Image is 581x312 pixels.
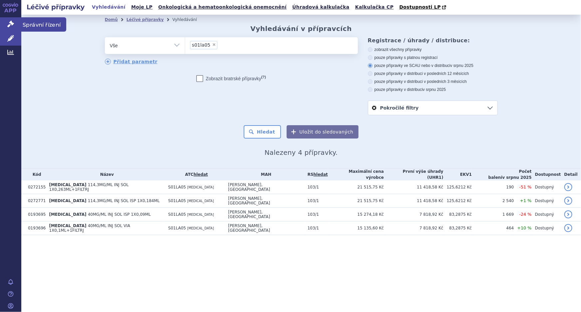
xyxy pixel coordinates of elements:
[156,3,289,12] a: Onkologická a hematoonkologická onemocnění
[561,168,581,180] th: Detail
[308,212,319,217] span: 103/1
[564,197,572,205] a: detail
[193,172,208,177] a: hledat
[472,168,532,180] th: Počet balení
[384,168,443,180] th: První výše úhrady (UHR1)
[88,198,160,203] span: 114,3MG/ML INJ SOL ISP 1X0,184ML
[187,199,214,203] span: [MEDICAL_DATA]
[196,75,266,82] label: Zobrazit bratrské přípravky
[532,221,561,235] td: Dostupný
[127,17,164,22] a: Léčivé přípravky
[25,168,46,180] th: Kód
[49,182,129,192] span: 114,3MG/ML INJ SOL 1X0,263ML+1FILTRJ
[519,184,532,189] span: -51 %
[564,210,572,218] a: detail
[129,3,154,12] a: Moje LP
[519,212,532,217] span: -24 %
[265,149,338,156] span: Nalezeny 4 přípravky.
[225,180,304,194] td: [PERSON_NAME], [GEOGRAPHIC_DATA]
[187,185,214,189] span: [MEDICAL_DATA]
[261,75,266,79] abbr: (?)
[49,223,130,233] span: 40MG/ML INJ SOL VIA 1X0,1ML+1FILTRJ
[225,168,304,180] th: MAH
[399,4,441,10] span: Dostupnosti LP
[21,2,90,12] h2: Léčivé přípravky
[443,208,472,221] td: 83,2875 Kč
[532,180,561,194] td: Dostupný
[25,194,46,208] td: 0272771
[168,185,186,189] span: S01LA05
[397,3,449,12] a: Dostupnosti LP
[450,63,473,68] span: v srpnu 2025
[368,37,498,44] h3: Registrace / úhrady / distribuce:
[304,168,328,180] th: RS
[472,194,514,208] td: 2 540
[168,198,186,203] span: S01LA05
[517,225,532,230] span: +10 %
[384,194,443,208] td: 11 418,58 Kč
[25,208,46,221] td: 0193695
[21,17,66,31] span: Správní řízení
[532,194,561,208] td: Dostupný
[49,212,86,217] span: [MEDICAL_DATA]
[314,172,328,177] a: hledat
[165,168,225,180] th: ATC
[564,183,572,191] a: detail
[287,125,359,139] button: Uložit do sledovaných
[368,79,498,84] label: pouze přípravky v distribuci v posledních 3 měsících
[443,168,472,180] th: EKV1
[443,194,472,208] td: 125,6212 Kč
[328,208,384,221] td: 15 274,18 Kč
[25,221,46,235] td: 0193696
[308,198,319,203] span: 103/1
[187,213,214,216] span: [MEDICAL_DATA]
[328,221,384,235] td: 15 135,60 Kč
[502,175,532,180] span: v srpnu 2025
[328,168,384,180] th: Maximální cena výrobce
[368,101,497,115] a: Pokročilé filtry
[105,17,118,22] a: Domů
[328,194,384,208] td: 21 515,75 Kč
[368,47,498,52] label: zobrazit všechny přípravky
[49,198,86,203] span: [MEDICAL_DATA]
[532,168,561,180] th: Dostupnost
[368,71,498,76] label: pouze přípravky v distribuci v posledních 12 měsících
[172,15,206,25] li: Vyhledávání
[472,221,514,235] td: 464
[308,226,319,230] span: 103/1
[368,63,498,68] label: pouze přípravky ve SCAU nebo v distribuci
[328,180,384,194] td: 21 515,75 Kč
[225,208,304,221] td: [PERSON_NAME], [GEOGRAPHIC_DATA]
[168,226,186,230] span: S01LA05
[187,226,214,230] span: [MEDICAL_DATA]
[384,208,443,221] td: 7 818,92 Kč
[564,224,572,232] a: detail
[219,41,223,49] input: s01la05
[49,182,86,187] span: [MEDICAL_DATA]
[168,212,186,217] span: S01LA05
[46,168,165,180] th: Název
[368,87,498,92] label: pouze přípravky v distribuci
[368,55,498,60] label: pouze přípravky s platnou registrací
[472,180,514,194] td: 190
[244,125,281,139] button: Hledat
[532,208,561,221] td: Dostupný
[353,3,396,12] a: Kalkulačka CP
[105,59,158,65] a: Přidat parametr
[290,3,352,12] a: Úhradová kalkulačka
[90,3,128,12] a: Vyhledávání
[443,221,472,235] td: 83,2875 Kč
[308,185,319,189] span: 103/1
[384,221,443,235] td: 7 818,92 Kč
[384,180,443,194] td: 11 418,58 Kč
[25,180,46,194] td: 0272155
[520,198,532,203] span: +1 %
[250,25,352,33] h2: Vyhledávání v přípravcích
[423,87,446,92] span: v srpnu 2025
[192,43,210,47] span: s01la05
[443,180,472,194] td: 125,6212 Kč
[88,212,151,217] span: 40MG/ML INJ SOL ISP 1X0,09ML
[225,194,304,208] td: [PERSON_NAME], [GEOGRAPHIC_DATA]
[49,223,86,228] span: [MEDICAL_DATA]
[472,208,514,221] td: 1 669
